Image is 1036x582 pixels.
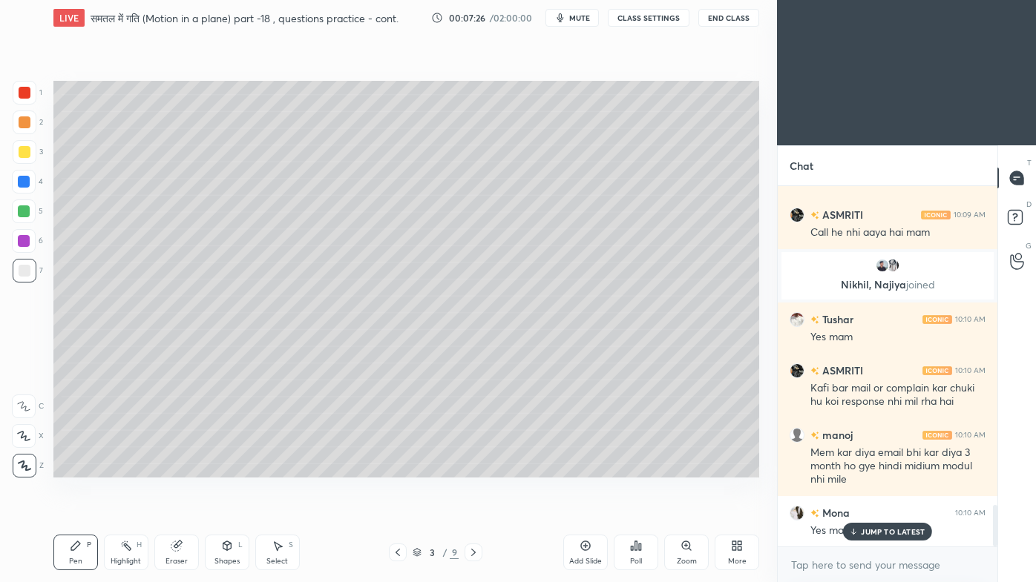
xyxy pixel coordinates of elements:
[1026,199,1032,210] p: D
[819,505,850,520] h6: Mona
[790,363,804,378] img: c4902eb5672c44af8b97f319d1b3414e.jpg
[954,211,986,219] div: 10:09 AM
[1026,240,1032,251] p: G
[810,367,819,375] img: no-rating-badge.077c3623.svg
[569,13,590,23] span: mute
[819,363,863,378] h6: ASMRITI
[450,546,459,559] div: 9
[53,9,85,27] div: LIVE
[790,312,804,327] img: 2d701adf2a7247aeaa0018d173690177.jpg
[819,427,853,443] h6: manoj
[810,381,986,409] div: Kafi bar mail or complain kar chuki hu koi response nhi mil rha hai
[442,548,447,557] div: /
[12,229,43,253] div: 6
[810,431,819,440] img: no-rating-badge.077c3623.svg
[875,258,890,273] img: 52db95396e644817b2d7521261b0379f.jpg
[955,431,986,440] div: 10:10 AM
[810,446,986,487] div: Mem kar diya email bhi kar diya 3 month ho gye hindi midium modul nhi mile
[790,428,804,443] img: default.png
[12,199,43,223] div: 5
[955,509,986,517] div: 10:10 AM
[728,558,747,565] div: More
[698,9,759,27] button: End Class
[266,558,288,565] div: Select
[810,316,819,324] img: no-rating-badge.077c3623.svg
[238,541,243,549] div: L
[819,311,853,327] h6: Tushar
[13,140,43,164] div: 3
[545,9,599,27] button: mute
[861,527,925,536] p: JUMP TO LATEST
[906,277,935,291] span: joined
[677,558,697,565] div: Zoom
[165,558,188,565] div: Eraser
[955,366,986,375] div: 10:10 AM
[790,208,804,222] img: c4902eb5672c44af8b97f319d1b3414e.jpg
[955,315,986,324] div: 10:10 AM
[12,394,44,418] div: C
[922,366,952,375] img: iconic-light.a09c19a4.png
[111,558,141,565] div: Highlight
[608,9,689,27] button: CLASS SETTINGS
[790,279,985,291] p: Nikhil, Najiya
[13,454,44,477] div: Z
[1027,157,1032,168] p: T
[885,258,900,273] img: f34c9452c689471896f42850bf5130fc.jpg
[921,211,951,219] img: iconic-light.a09c19a4.png
[69,558,82,565] div: Pen
[778,186,997,546] div: grid
[289,541,293,549] div: S
[922,315,952,324] img: iconic-light.a09c19a4.png
[91,11,399,25] h4: समतल में गति (Motion in a plane) part -18 , questions practice - cont.
[87,541,91,549] div: P
[137,541,142,549] div: H
[810,211,819,219] img: no-rating-badge.077c3623.svg
[424,548,439,557] div: 3
[810,330,986,345] div: Yes mam
[214,558,240,565] div: Shapes
[810,523,986,538] div: Yes mam
[12,424,44,448] div: X
[922,431,952,440] img: iconic-light.a09c19a4.png
[819,207,863,222] h6: ASMRITI
[778,146,825,185] p: Chat
[790,506,804,520] img: e22fef73a9264653a14589dfcd90a2c7.jpg
[13,259,43,282] div: 7
[13,110,43,134] div: 2
[569,558,602,565] div: Add Slide
[810,509,819,517] img: no-rating-badge.077c3623.svg
[12,170,43,194] div: 4
[13,81,42,105] div: 1
[810,225,986,240] div: Call he nhi aaya hai mam
[630,558,642,565] div: Poll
